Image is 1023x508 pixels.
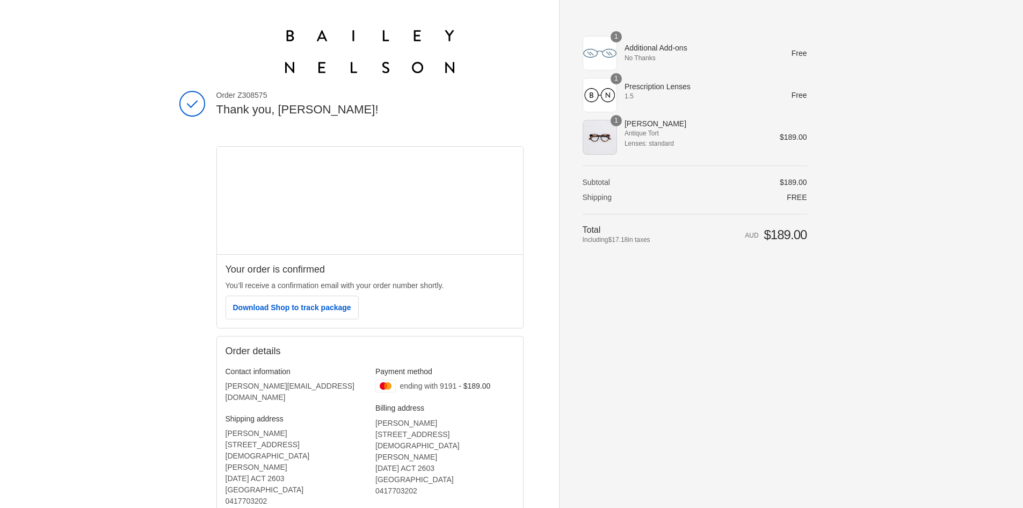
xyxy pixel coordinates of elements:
img: Additional Add-ons - No Thanks [583,36,617,70]
address: [PERSON_NAME] [STREET_ADDRESS][DEMOGRAPHIC_DATA][PERSON_NAME] [DATE] ACT 2603 [GEOGRAPHIC_DATA] ‎... [226,428,365,507]
h2: Order details [226,345,514,357]
img: Prescription Lenses - 1.5 [583,78,617,112]
h3: Shipping address [226,414,365,424]
p: You’ll receive a confirmation email with your order number shortly. [226,280,514,291]
span: Free [792,49,807,58]
span: 1.5 [625,91,765,101]
span: Lenses: standard [625,139,765,148]
h2: Your order is confirmed [226,263,514,276]
span: $189.00 [780,178,807,187]
span: 1 [611,73,622,84]
span: Including in taxes [583,235,691,245]
span: Additional Add-ons [625,43,765,53]
span: Free [787,193,807,202]
span: No Thanks [625,53,765,63]
img: Bailey Nelson Australia [285,30,454,73]
span: AUD [745,232,758,239]
button: Download Shop to track package [226,296,359,319]
span: [PERSON_NAME] [625,119,765,128]
span: 1 [611,31,622,42]
span: - $189.00 [459,382,490,390]
span: $189.00 [764,227,807,242]
address: [PERSON_NAME] [STREET_ADDRESS][DEMOGRAPHIC_DATA][PERSON_NAME] [DATE] ACT 2603 [GEOGRAPHIC_DATA] ‎... [375,418,514,497]
span: Free [792,91,807,99]
span: Total [583,225,601,234]
span: Antique Tort [625,128,765,138]
h3: Payment method [375,367,514,376]
h2: Thank you, [PERSON_NAME]! [216,102,524,118]
bdo: [PERSON_NAME][EMAIL_ADDRESS][DOMAIN_NAME] [226,382,354,402]
span: 1 [611,115,622,126]
span: $189.00 [780,133,807,141]
iframe: Google map displaying pin point of shipping address: Red Hill, Australian Capital Territory [217,147,524,254]
h3: Contact information [226,367,365,376]
span: $17.18 [608,236,628,244]
h3: Billing address [375,403,514,413]
img: Heni - Antique Tort [583,120,617,154]
span: Download Shop to track package [233,303,351,312]
div: Google map displaying pin point of shipping address: Red Hill, Australian Capital Territory [217,147,523,254]
span: Shipping [583,193,612,202]
th: Subtotal [583,177,691,187]
span: Prescription Lenses [625,82,765,91]
span: Order Z308575 [216,90,524,100]
span: ending with 9191 [400,382,456,390]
